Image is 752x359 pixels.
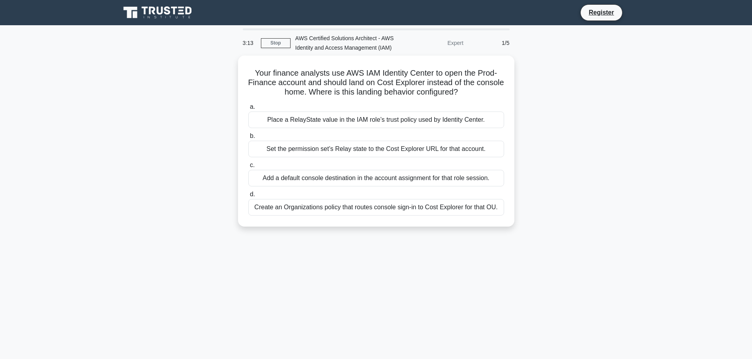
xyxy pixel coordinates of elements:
[250,162,255,168] span: c.
[248,141,504,157] div: Set the permission set’s Relay state to the Cost Explorer URL for that account.
[248,68,505,97] h5: Your finance analysts use AWS IAM Identity Center to open the Prod-Finance account and should lan...
[248,170,504,186] div: Add a default console destination in the account assignment for that role session.
[248,112,504,128] div: Place a RelayState value in the IAM role’s trust policy used by Identity Center.
[250,103,255,110] span: a.
[399,35,468,51] div: Expert
[291,30,399,56] div: AWS Certified Solutions Architect - AWS Identity and Access Management (IAM)
[238,35,261,51] div: 3:13
[250,132,255,139] span: b.
[261,38,291,48] a: Stop
[584,7,619,17] a: Register
[248,199,504,216] div: Create an Organizations policy that routes console sign-in to Cost Explorer for that OU.
[250,191,255,197] span: d.
[468,35,514,51] div: 1/5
